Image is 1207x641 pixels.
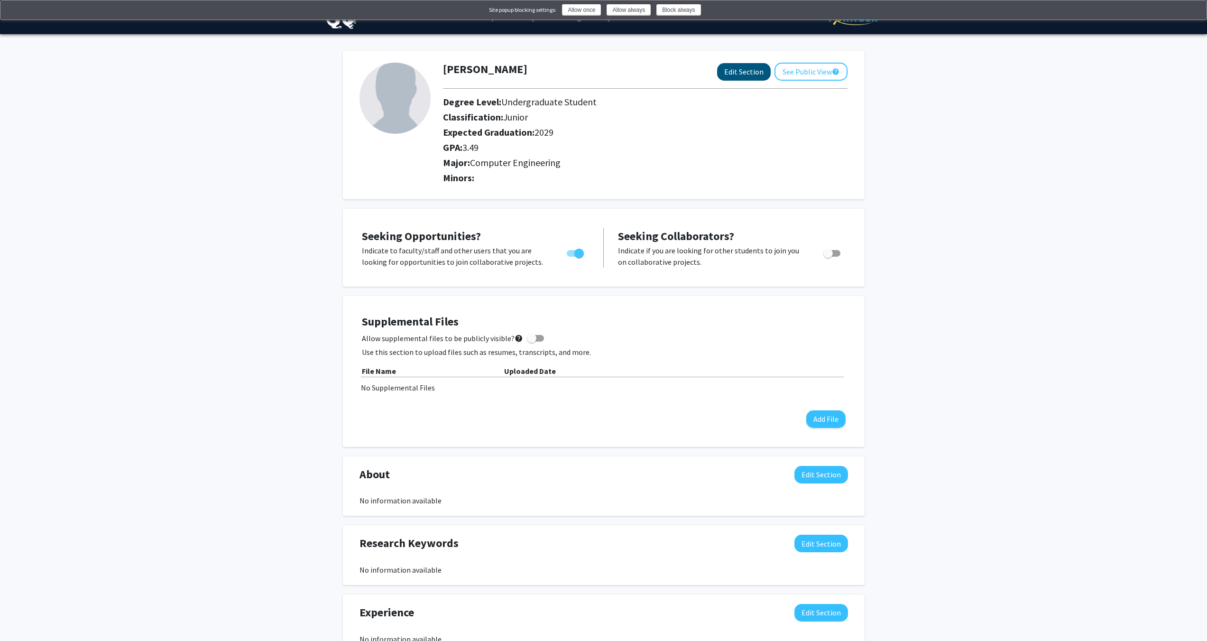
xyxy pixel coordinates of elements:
[362,315,846,329] h4: Supplemental Files
[717,63,771,81] button: Edit Section
[656,4,700,16] button: Block always
[794,535,848,552] button: Edit Research Keywords
[362,229,481,243] span: Seeking Opportunities?
[489,6,556,14] div: Site popup blocking settings:
[794,604,848,622] button: Edit Experience
[361,382,847,393] div: No Supplemental Files
[504,366,556,376] b: Uploaded Date
[359,604,414,621] span: Experience
[443,127,848,138] h2: Expected Graduation:
[443,157,848,168] h2: Major:
[462,141,479,153] span: 3.49
[774,63,848,81] button: See Public View
[359,564,848,576] div: No information available
[820,245,846,259] div: Toggle
[359,63,431,134] img: Profile Picture
[443,111,848,123] h2: Classification:
[515,333,523,344] mat-icon: help
[563,245,589,259] div: Toggle
[443,63,527,76] h1: [PERSON_NAME]
[443,142,848,153] h2: GPA:
[359,535,459,552] span: Research Keywords
[443,172,848,184] h2: Minors:
[1167,598,1200,634] iframe: Chat
[806,410,846,428] button: Add File
[362,366,396,376] b: File Name
[501,96,597,108] span: Undergraduate Student
[794,466,848,483] button: Edit About
[534,126,553,138] span: 2029
[618,229,734,243] span: Seeking Collaborators?
[503,111,528,123] span: Junior
[470,157,561,168] span: Computer Engineering
[362,245,549,268] p: Indicate to faculty/staff and other users that you are looking for opportunities to join collabor...
[832,66,839,77] mat-icon: help
[362,346,846,358] p: Use this section to upload files such as resumes, transcripts, and more.
[359,495,848,506] div: No information available
[618,245,805,268] p: Indicate if you are looking for other students to join you on collaborative projects.
[607,4,651,16] button: Allow always
[359,466,390,483] span: About
[362,333,523,344] span: Allow supplemental files to be publicly visible?
[443,96,848,108] h2: Degree Level:
[562,4,601,16] button: Allow once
